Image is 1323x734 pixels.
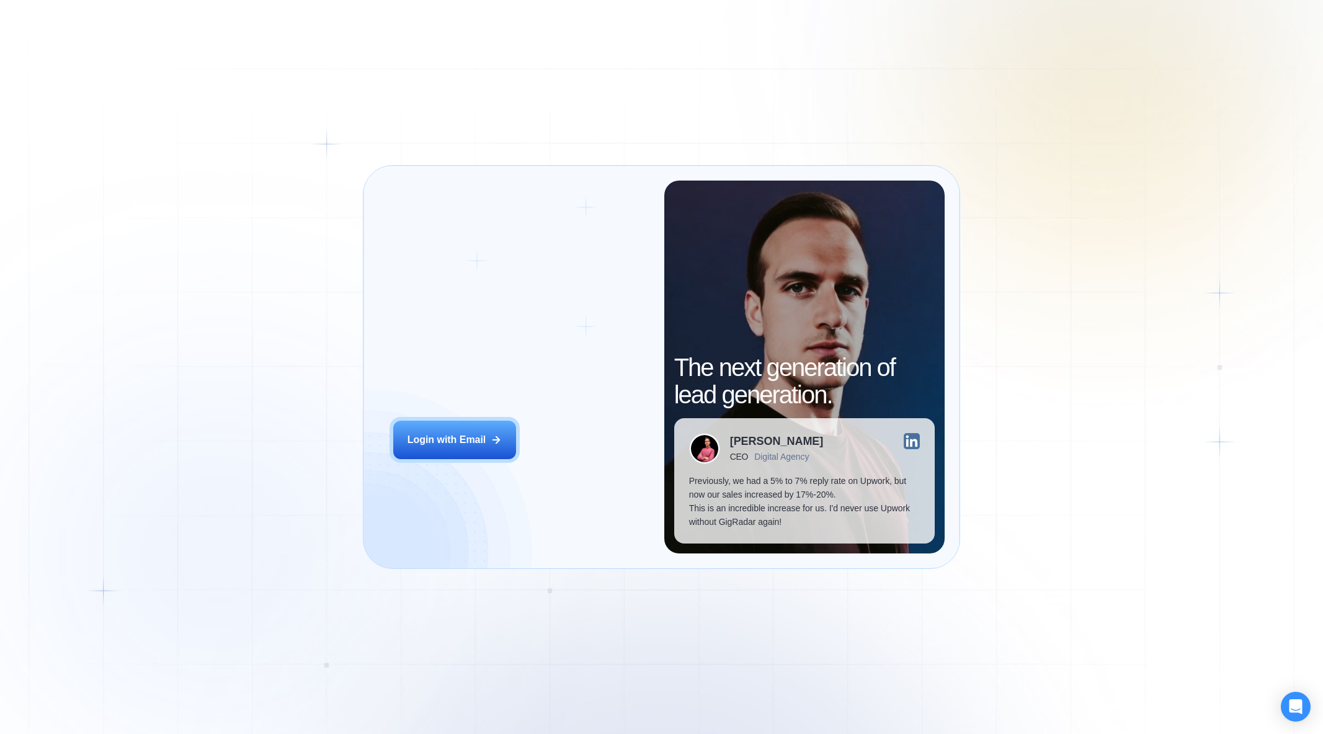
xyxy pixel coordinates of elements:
[689,474,920,529] p: Previously, we had a 5% to 7% reply rate on Upwork, but now our sales increased by 17%-20%. This ...
[754,452,809,462] div: Digital Agency
[674,354,935,408] h2: The next generation of lead generation.
[408,433,486,447] div: Login with Email
[730,452,748,462] div: CEO
[730,436,824,447] div: [PERSON_NAME]
[1281,692,1311,722] div: Open Intercom Messenger
[393,421,516,459] button: Login with Email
